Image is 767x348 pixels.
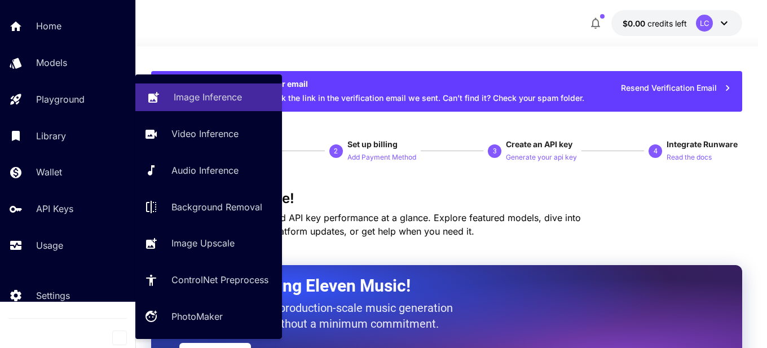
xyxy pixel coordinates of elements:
[135,266,282,294] a: ControlNet Preprocess
[171,310,223,323] p: PhotoMaker
[36,56,67,69] p: Models
[667,152,712,163] p: Read the docs
[36,129,66,143] p: Library
[135,83,282,111] a: Image Inference
[171,164,239,177] p: Audio Inference
[135,193,282,221] a: Background Removal
[506,139,572,149] span: Create an API key
[135,303,282,331] a: PhotoMaker
[506,152,577,163] p: Generate your api key
[36,239,63,252] p: Usage
[179,275,686,297] h2: Now Supporting Eleven Music!
[135,120,282,148] a: Video Inference
[667,139,738,149] span: Integrate Runware
[36,92,85,106] p: Playground
[180,74,584,108] div: To access all features, click the link in the verification email we sent. Can’t find it? Check yo...
[611,10,742,36] button: $0.00
[151,191,743,206] h3: Welcome to Runware!
[493,146,497,156] p: 3
[180,78,584,90] div: You still need to verify your email
[36,202,73,215] p: API Keys
[347,152,416,163] p: Add Payment Method
[121,328,135,348] div: Collapse sidebar
[151,212,581,237] span: Check out your usage stats and API key performance at a glance. Explore featured models, dive int...
[36,289,70,302] p: Settings
[135,157,282,184] a: Audio Inference
[135,230,282,257] a: Image Upscale
[623,19,647,28] span: $0.00
[171,273,268,287] p: ControlNet Preprocess
[171,236,235,250] p: Image Upscale
[36,19,61,33] p: Home
[334,146,338,156] p: 2
[623,17,687,29] div: $0.00
[36,165,62,179] p: Wallet
[174,90,242,104] p: Image Inference
[171,127,239,140] p: Video Inference
[696,15,713,32] div: LC
[112,331,127,345] button: Collapse sidebar
[615,77,738,100] button: Resend Verification Email
[654,146,658,156] p: 4
[347,139,398,149] span: Set up billing
[179,300,461,332] p: The only way to get production-scale music generation from Eleven Labs without a minimum commitment.
[647,19,687,28] span: credits left
[171,200,262,214] p: Background Removal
